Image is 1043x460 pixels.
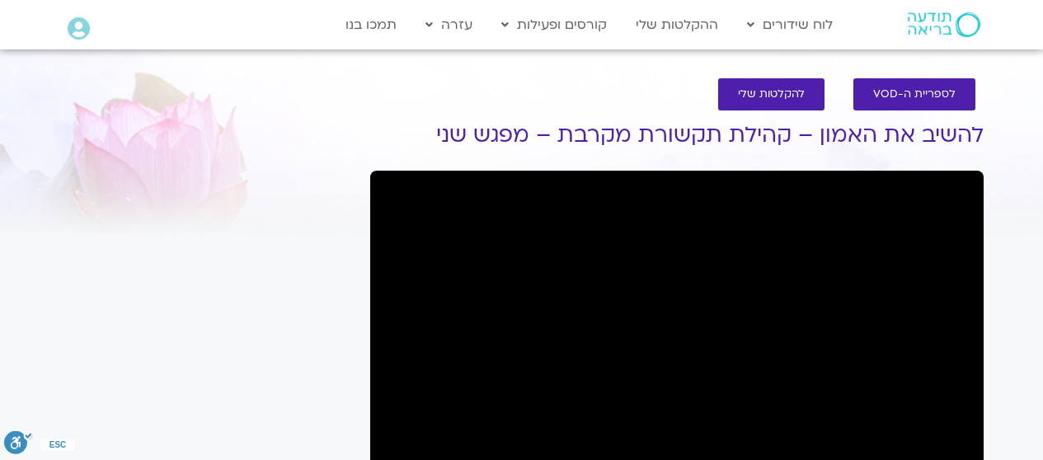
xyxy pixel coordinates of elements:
a: תמכו בנו [337,9,405,40]
img: תודעה בריאה [908,12,980,37]
span: להקלטות שלי [738,88,805,101]
h1: להשיב את האמון – קהילת תקשורת מקרבת – מפגש שני [370,123,984,148]
a: להקלטות שלי [718,78,825,110]
a: עזרה [417,9,481,40]
span: לספריית ה-VOD [873,88,956,101]
a: לוח שידורים [739,9,841,40]
a: קורסים ופעילות [493,9,615,40]
a: לספריית ה-VOD [853,78,975,110]
a: ההקלטות שלי [627,9,726,40]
